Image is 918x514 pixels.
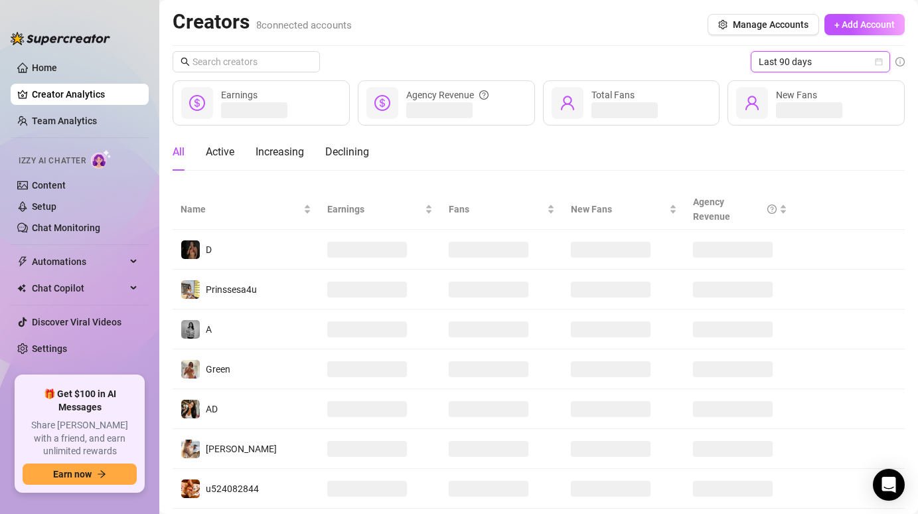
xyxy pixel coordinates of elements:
a: Content [32,180,66,191]
a: Home [32,62,57,73]
span: Prinssesa4u [206,284,257,295]
span: Share [PERSON_NAME] with a friend, and earn unlimited rewards [23,419,137,458]
div: Agency Revenue [406,88,489,102]
span: Chat Copilot [32,278,126,299]
span: user [560,95,575,111]
span: Name [181,202,301,216]
input: Search creators [192,54,301,69]
span: 8 connected accounts [256,19,352,31]
span: search [181,57,190,66]
img: AI Chatter [91,149,112,169]
span: Total Fans [591,90,635,100]
th: Name [173,189,319,230]
div: Open Intercom Messenger [873,469,905,501]
img: D [181,240,200,259]
h2: Creators [173,9,352,35]
img: Green [181,360,200,379]
img: u524082844 [181,479,200,498]
span: question-circle [479,88,489,102]
div: Agency Revenue [693,195,776,224]
span: Fans [449,202,544,216]
span: info-circle [895,57,905,66]
span: New Fans [571,202,666,216]
span: question-circle [767,195,777,224]
span: u524082844 [206,483,259,494]
span: dollar-circle [374,95,390,111]
a: Setup [32,201,56,212]
div: Active [206,144,234,160]
span: Earnings [221,90,258,100]
span: AD [206,404,218,414]
a: Creator Analytics [32,84,138,105]
img: AD [181,400,200,418]
img: Lex Angel [181,440,200,458]
th: New Fans [563,189,685,230]
span: Last 90 days [759,52,882,72]
span: calendar [875,58,883,66]
img: Prinssesa4u [181,280,200,299]
span: Automations [32,251,126,272]
div: Declining [325,144,369,160]
span: arrow-right [97,470,106,479]
button: + Add Account [824,14,905,35]
span: setting [718,20,727,29]
button: Manage Accounts [708,14,819,35]
span: dollar-circle [189,95,205,111]
a: Team Analytics [32,116,97,126]
a: Discover Viral Videos [32,317,121,327]
img: Chat Copilot [17,284,26,293]
div: All [173,144,185,160]
button: Earn nowarrow-right [23,464,137,485]
th: Earnings [319,189,441,230]
img: logo-BBDzfeDw.svg [11,32,110,45]
img: A [181,320,200,339]
a: Chat Monitoring [32,222,100,233]
span: A [206,324,212,335]
span: + Add Account [834,19,895,30]
span: thunderbolt [17,256,28,267]
span: Manage Accounts [733,19,808,30]
span: [PERSON_NAME] [206,444,277,454]
th: Fans [441,189,563,230]
span: Izzy AI Chatter [19,155,86,167]
span: D [206,244,212,255]
span: Earn now [53,469,92,479]
span: New Fans [776,90,817,100]
span: Green [206,364,230,375]
span: user [744,95,760,111]
span: Earnings [327,202,423,216]
span: 🎁 Get $100 in AI Messages [23,388,137,414]
a: Settings [32,343,67,354]
div: Increasing [256,144,304,160]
